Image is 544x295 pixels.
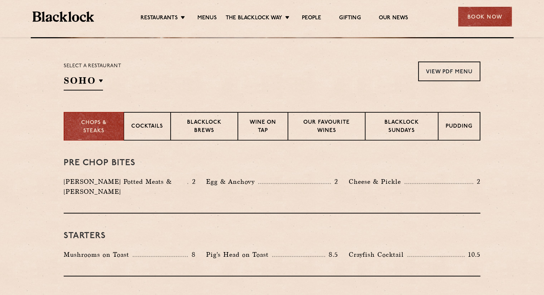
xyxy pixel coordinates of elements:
p: Cocktails [131,123,163,132]
a: Our News [379,15,408,23]
img: BL_Textured_Logo-footer-cropped.svg [33,11,94,22]
p: Cheese & Pickle [349,177,405,187]
a: Menus [197,15,217,23]
p: Crayfish Cocktail [349,250,407,260]
a: View PDF Menu [418,62,480,81]
p: Wine on Tap [245,119,280,136]
a: Restaurants [141,15,178,23]
div: Book Now [458,7,512,26]
p: 2 [331,177,338,186]
p: Blacklock Sundays [373,119,431,136]
p: Mushrooms on Toast [64,250,133,260]
a: People [302,15,321,23]
p: Blacklock Brews [178,119,230,136]
a: Gifting [339,15,361,23]
p: 2 [188,177,195,186]
p: 8.5 [325,250,338,259]
h3: Starters [64,231,480,241]
p: Egg & Anchovy [206,177,258,187]
p: 2 [473,177,480,186]
a: The Blacklock Way [226,15,282,23]
p: 8 [188,250,195,259]
p: Chops & Steaks [72,119,116,135]
p: Our favourite wines [295,119,357,136]
h3: Pre Chop Bites [64,158,480,168]
p: Pudding [446,123,472,132]
p: Pig's Head on Toast [206,250,272,260]
p: Select a restaurant [64,62,121,71]
p: 10.5 [465,250,480,259]
h2: SOHO [64,74,103,90]
p: [PERSON_NAME] Potted Meats & [PERSON_NAME] [64,177,187,197]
